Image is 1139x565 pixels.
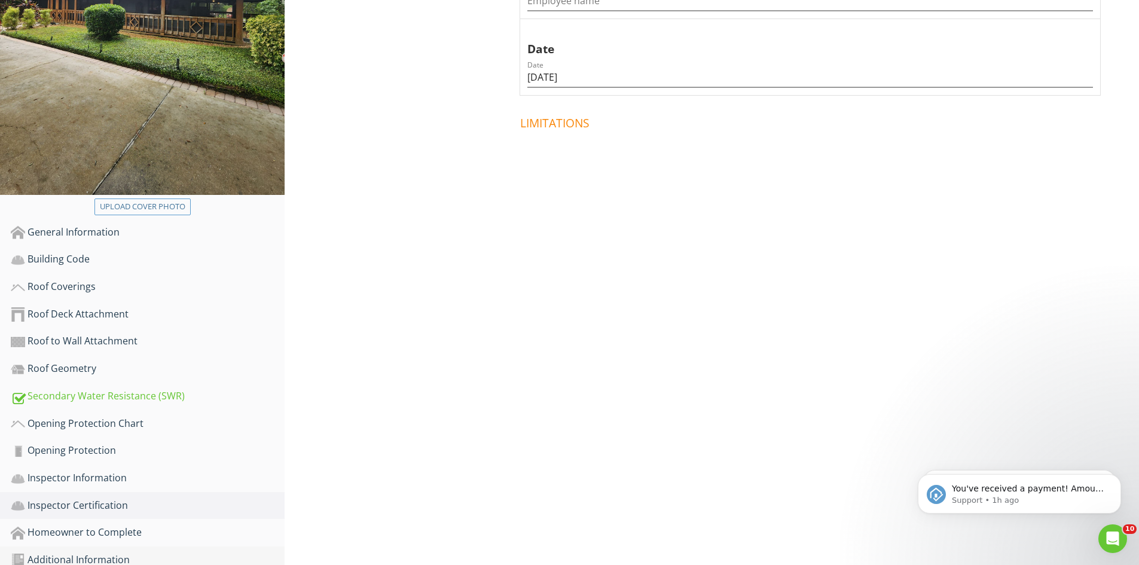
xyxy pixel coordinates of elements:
button: Upload cover photo [94,198,191,215]
div: Roof to Wall Attachment [11,334,285,349]
iframe: Intercom notifications message [900,449,1139,533]
div: Date [527,24,1064,59]
span: 10 [1123,524,1137,534]
div: Roof Geometry [11,361,285,377]
div: Secondary Water Resistance (SWR) [11,389,285,404]
div: Homeowner to Complete [11,525,285,540]
div: Roof Coverings [11,279,285,295]
div: Inspector Certification [11,498,285,514]
div: Inspector Information [11,471,285,486]
div: Roof Deck Attachment [11,307,285,322]
div: General Information [11,225,285,240]
iframe: Intercom live chat [1098,524,1127,553]
div: Upload cover photo [100,201,185,213]
div: Opening Protection [11,443,285,459]
div: Opening Protection Chart [11,416,285,432]
div: Building Code [11,252,285,267]
h4: Limitations [520,111,1105,131]
input: Date [527,68,1093,87]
